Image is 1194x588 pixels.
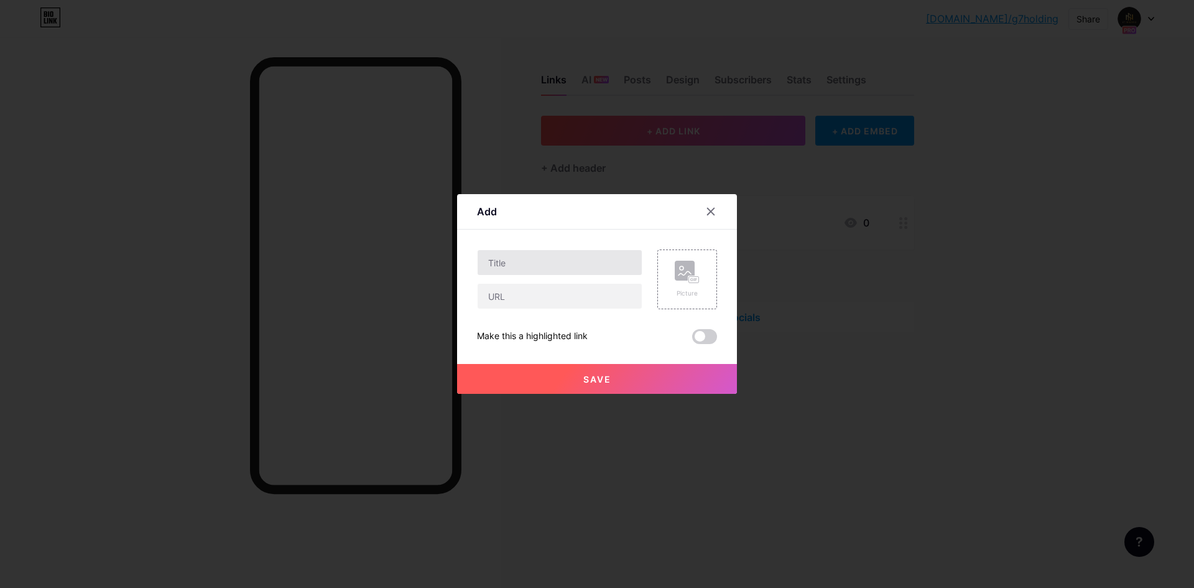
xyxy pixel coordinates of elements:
[478,284,642,309] input: URL
[583,374,611,385] span: Save
[457,364,737,394] button: Save
[478,250,642,275] input: Title
[675,289,700,298] div: Picture
[477,329,588,344] div: Make this a highlighted link
[477,204,497,219] div: Add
